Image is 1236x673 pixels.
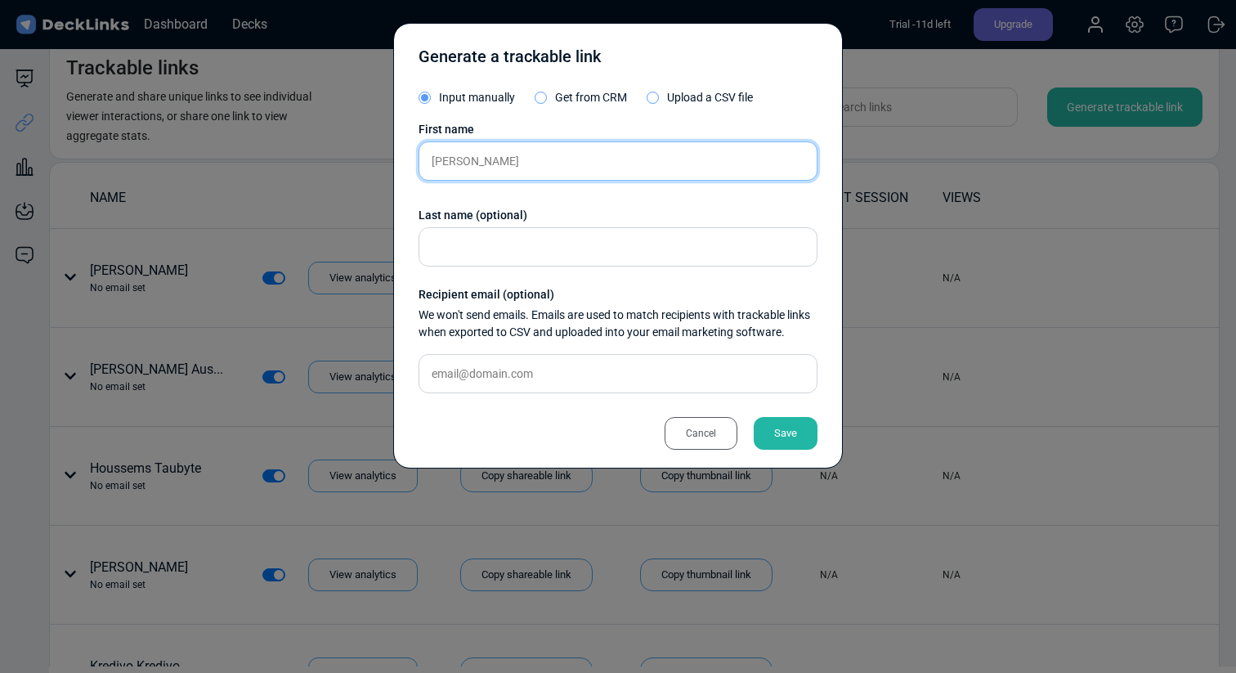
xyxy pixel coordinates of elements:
div: Generate a trackable link [419,44,601,77]
div: Recipient email (optional) [419,286,817,303]
div: Cancel [665,417,737,450]
input: email@domain.com [419,354,817,393]
div: Last name (optional) [419,207,817,224]
span: Get from CRM [555,91,627,104]
span: Upload a CSV file [667,91,753,104]
div: First name [419,121,817,138]
span: Input manually [439,91,515,104]
div: Save [754,417,817,450]
div: We won't send emails. Emails are used to match recipients with trackable links when exported to C... [419,307,817,341]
